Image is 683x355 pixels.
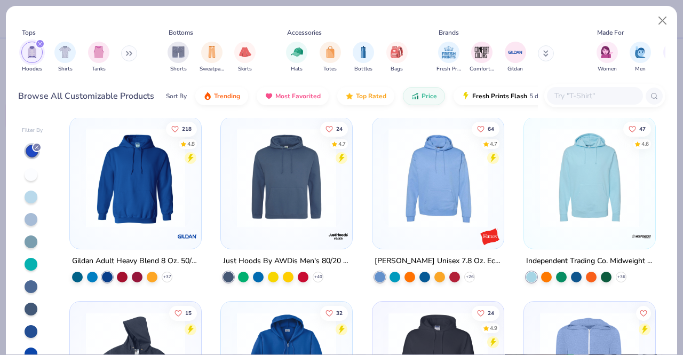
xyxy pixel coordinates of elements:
img: Hoodies Image [26,46,38,58]
button: filter button [200,42,224,73]
span: Sweatpants [200,65,224,73]
img: Gildan logo [176,225,197,247]
span: 47 [639,126,646,131]
span: + 26 [466,273,474,280]
button: filter button [597,42,618,73]
img: 9ab0481d-14c9-40d1-b6e0-dffcc2a17480 [190,128,300,227]
button: filter button [386,42,408,73]
div: Independent Trading Co. Midweight Hooded Sweatshirt [526,254,653,267]
img: Men Image [634,46,646,58]
img: Totes Image [324,46,336,58]
img: Bags Image [391,46,402,58]
img: Sweatpants Image [206,46,218,58]
div: Just Hoods By AWDis Men's 80/20 Midweight College Hooded Sweatshirt [223,254,350,267]
span: Tanks [92,65,106,73]
div: filter for Sweatpants [200,42,224,73]
div: filter for Bags [386,42,408,73]
span: + 36 [617,273,625,280]
button: Price [403,87,445,105]
button: Like [636,305,651,320]
img: Comfort Colors Image [474,44,490,60]
img: Just Hoods By AWDis logo [328,225,349,247]
div: filter for Hats [286,42,307,73]
div: 4.7 [490,140,497,148]
button: filter button [353,42,374,73]
button: filter button [630,42,651,73]
span: Trending [214,92,240,100]
span: Top Rated [356,92,386,100]
div: Filter By [22,127,43,135]
div: 4.6 [641,140,649,148]
button: filter button [54,42,76,73]
span: 64 [488,126,494,131]
img: Tanks Image [93,46,105,58]
div: filter for Gildan [505,42,526,73]
img: Independent Trading Co. logo [631,225,652,247]
span: 32 [337,310,343,315]
span: Bottles [354,65,372,73]
span: 24 [337,126,343,131]
span: 15 [185,310,192,315]
button: Like [166,121,197,136]
div: [PERSON_NAME] Unisex 7.8 Oz. Ecosmart 50/50 Pullover Hooded Sweatshirt [375,254,502,267]
div: Accessories [287,28,322,37]
span: Shirts [58,65,73,73]
span: Fresh Prints [436,65,461,73]
img: Shorts Image [172,46,185,58]
img: Bottles Image [358,46,369,58]
button: Most Favorited [257,87,329,105]
span: Men [635,65,646,73]
span: Skirts [238,65,252,73]
img: TopRated.gif [345,92,354,100]
span: 24 [488,310,494,315]
img: Fresh Prints Image [441,44,457,60]
div: filter for Comfort Colors [470,42,494,73]
span: Gildan [507,65,523,73]
div: filter for Men [630,42,651,73]
span: Price [422,92,437,100]
button: Like [472,305,499,320]
button: Trending [195,87,248,105]
div: filter for Fresh Prints [436,42,461,73]
button: Like [169,305,197,320]
div: 4.8 [187,140,195,148]
button: filter button [286,42,307,73]
input: Try "T-Shirt" [553,90,636,102]
img: most_fav.gif [265,92,273,100]
div: filter for Tanks [88,42,109,73]
div: Tops [22,28,36,37]
div: filter for Women [597,42,618,73]
div: Gildan Adult Heavy Blend 8 Oz. 50/50 Hooded Sweatshirt [72,254,199,267]
button: Like [321,305,348,320]
div: Bottoms [169,28,193,37]
button: filter button [88,42,109,73]
img: Women Image [601,46,613,58]
span: Hats [291,65,303,73]
button: Like [321,121,348,136]
img: Shirts Image [59,46,72,58]
span: Comfort Colors [470,65,494,73]
button: Close [653,11,673,31]
div: filter for Shorts [168,42,189,73]
button: filter button [21,42,43,73]
button: filter button [436,42,461,73]
div: Sort By [166,91,187,101]
div: 4.7 [339,140,346,148]
span: 218 [182,126,192,131]
span: Shorts [170,65,187,73]
span: Most Favorited [275,92,321,100]
div: 4.9 [490,324,497,332]
button: filter button [470,42,494,73]
button: filter button [505,42,526,73]
div: filter for Bottles [353,42,374,73]
button: filter button [234,42,256,73]
span: Totes [323,65,337,73]
button: Like [623,121,651,136]
img: Hats Image [291,46,303,58]
img: 4e7cfbf9-e618-4f1c-95fc-05c304b53f5e [81,128,190,227]
img: 0e6f4505-4d7a-442b-8017-050ac1dcf1e4 [232,128,341,227]
button: Top Rated [337,87,394,105]
div: Browse All Customizable Products [18,90,154,102]
div: Made For [597,28,624,37]
div: filter for Skirts [234,42,256,73]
